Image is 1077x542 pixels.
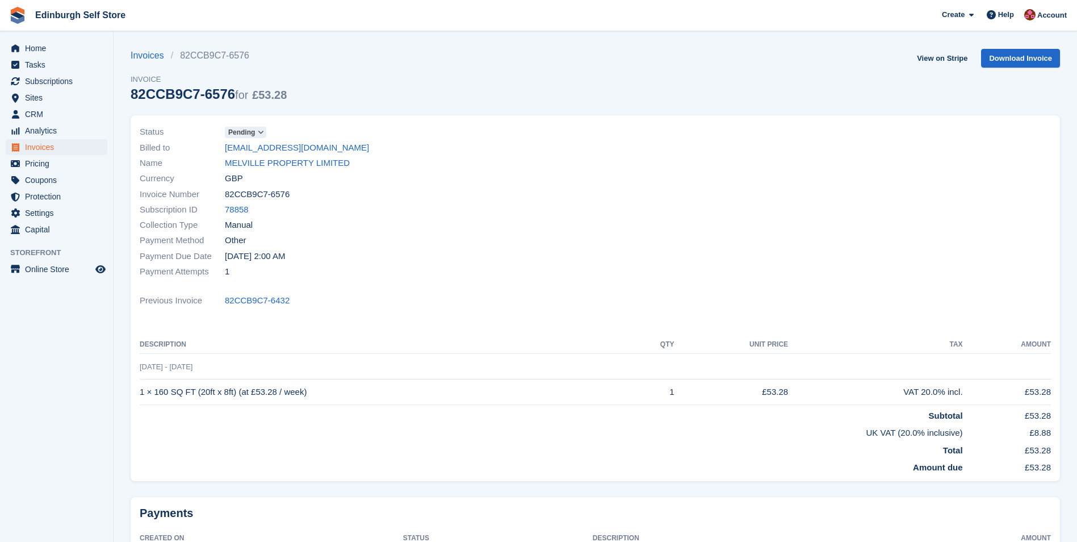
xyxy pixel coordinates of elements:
span: Tasks [25,57,93,73]
span: [DATE] - [DATE] [140,362,192,371]
th: Tax [788,336,962,354]
span: Home [25,40,93,56]
a: Download Invoice [981,49,1060,68]
span: Payment Attempts [140,265,225,278]
img: stora-icon-8386f47178a22dfd0bd8f6a31ec36ba5ce8667c1dd55bd0f319d3a0aa187defe.svg [9,7,26,24]
td: £8.88 [963,422,1051,440]
a: 82CCB9C7-6432 [225,294,290,307]
span: Invoice [131,74,287,85]
a: menu [6,73,107,89]
a: menu [6,205,107,221]
td: UK VAT (20.0% inclusive) [140,422,963,440]
span: Manual [225,219,253,232]
span: Protection [25,189,93,205]
td: £53.28 [963,380,1051,405]
td: 1 × 160 SQ FT (20ft x 8ft) (at £53.28 / week) [140,380,633,405]
a: menu [6,222,107,237]
span: Storefront [10,247,113,259]
a: MELVILLE PROPERTY LIMITED [225,157,350,170]
span: Payment Due Date [140,250,225,263]
span: Other [225,234,246,247]
span: Capital [25,222,93,237]
a: View on Stripe [912,49,972,68]
a: menu [6,40,107,56]
img: Lucy Michalec [1024,9,1036,20]
td: £53.28 [963,457,1051,474]
strong: Total [943,445,963,455]
a: menu [6,261,107,277]
span: Invoices [25,139,93,155]
span: 82CCB9C7-6576 [225,188,290,201]
span: Sites [25,90,93,106]
td: £53.28 [674,380,788,405]
strong: Amount due [913,462,963,472]
span: Pricing [25,156,93,172]
a: [EMAIL_ADDRESS][DOMAIN_NAME] [225,141,369,155]
span: Subscription ID [140,203,225,216]
a: menu [6,172,107,188]
h2: Payments [140,506,1051,520]
a: Invoices [131,49,171,62]
span: GBP [225,172,243,185]
span: Settings [25,205,93,221]
span: Subscriptions [25,73,93,89]
a: Pending [225,126,266,139]
span: Currency [140,172,225,185]
span: Billed to [140,141,225,155]
a: menu [6,123,107,139]
div: 82CCB9C7-6576 [131,86,287,102]
td: 1 [633,380,674,405]
span: Online Store [25,261,93,277]
a: menu [6,156,107,172]
a: menu [6,139,107,155]
nav: breadcrumbs [131,49,287,62]
div: VAT 20.0% incl. [788,386,962,399]
th: Amount [963,336,1051,354]
span: Name [140,157,225,170]
a: menu [6,189,107,205]
th: Description [140,336,633,354]
span: Status [140,126,225,139]
a: menu [6,57,107,73]
span: Coupons [25,172,93,188]
td: £53.28 [963,405,1051,422]
span: for [235,89,248,101]
span: Pending [228,127,255,137]
span: 1 [225,265,229,278]
span: Collection Type [140,219,225,232]
time: 2025-10-03 01:00:00 UTC [225,250,285,263]
strong: Subtotal [929,411,963,420]
th: Unit Price [674,336,788,354]
span: Invoice Number [140,188,225,201]
a: menu [6,90,107,106]
a: menu [6,106,107,122]
td: £53.28 [963,440,1051,457]
a: 78858 [225,203,249,216]
span: Account [1037,10,1067,21]
th: QTY [633,336,674,354]
span: Analytics [25,123,93,139]
span: £53.28 [252,89,287,101]
a: Preview store [94,262,107,276]
span: Previous Invoice [140,294,225,307]
span: CRM [25,106,93,122]
span: Help [998,9,1014,20]
span: Create [942,9,965,20]
span: Payment Method [140,234,225,247]
a: Edinburgh Self Store [31,6,130,24]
